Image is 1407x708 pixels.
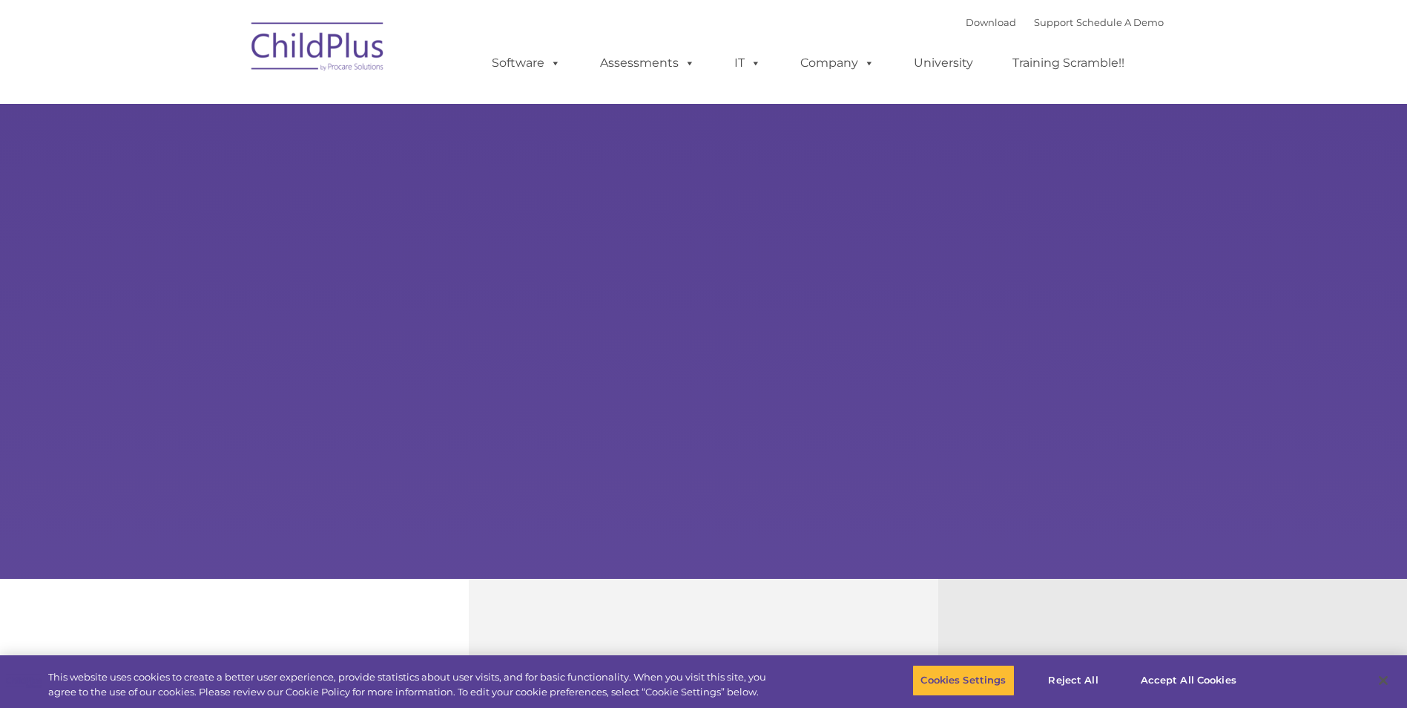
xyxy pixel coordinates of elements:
a: Training Scramble!! [998,48,1139,78]
a: Support [1034,16,1073,28]
div: This website uses cookies to create a better user experience, provide statistics about user visit... [48,670,774,699]
a: Schedule A Demo [1076,16,1164,28]
button: Cookies Settings [912,665,1014,696]
a: Company [785,48,889,78]
img: ChildPlus by Procare Solutions [244,12,392,86]
a: Software [477,48,576,78]
button: Reject All [1027,665,1120,696]
button: Accept All Cookies [1133,665,1245,696]
a: Assessments [585,48,710,78]
a: University [899,48,988,78]
font: | [966,16,1164,28]
a: Download [966,16,1016,28]
button: Close [1367,664,1400,697]
a: IT [719,48,776,78]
